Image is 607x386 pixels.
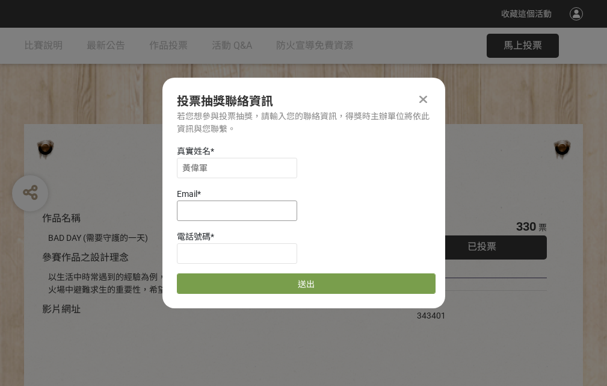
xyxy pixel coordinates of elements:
[467,241,496,252] span: 已投票
[177,273,436,294] button: 送出
[276,40,353,51] span: 防火宣導免費資源
[487,34,559,58] button: 馬上投票
[177,92,431,110] div: 投票抽獎聯絡資訊
[501,9,552,19] span: 收藏這個活動
[177,232,211,241] span: 電話號碼
[516,219,536,234] span: 330
[177,110,431,135] div: 若您想參與投票抽獎，請輸入您的聯絡資訊，得獎時主辦單位將依此資訊與您聯繫。
[42,213,81,224] span: 作品名稱
[87,40,125,51] span: 最新公告
[177,189,197,199] span: Email
[87,28,125,64] a: 最新公告
[177,146,211,156] span: 真實姓名
[149,28,188,64] a: 作品投票
[449,297,509,309] iframe: Facebook Share
[48,271,381,296] div: 以生活中時常遇到的經驗為例，透過對比的方式宣傳住宅用火災警報器、家庭逃生計畫及火場中避難求生的重要性，希望透過趣味的短影音讓更多人認識到更多的防火觀念。
[212,40,252,51] span: 活動 Q&A
[42,304,81,315] span: 影片網址
[276,28,353,64] a: 防火宣導免費資源
[212,28,252,64] a: 活動 Q&A
[42,252,129,263] span: 參賽作品之設計理念
[24,40,63,51] span: 比賽說明
[48,232,381,244] div: BAD DAY (需要守護的一天)
[149,40,188,51] span: 作品投票
[24,28,63,64] a: 比賽說明
[504,40,542,51] span: 馬上投票
[538,223,547,232] span: 票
